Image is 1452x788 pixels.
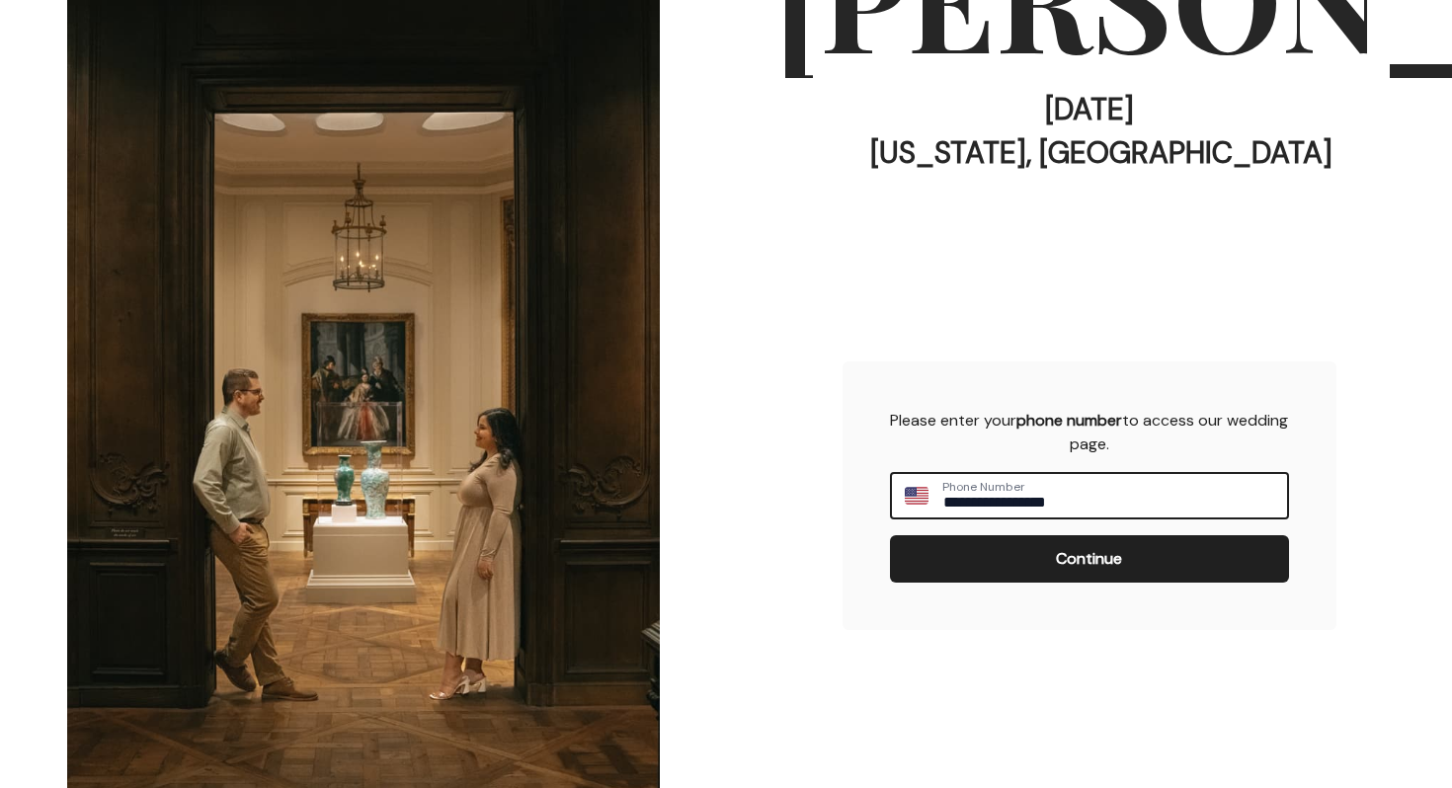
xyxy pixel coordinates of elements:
[797,135,1405,171] p: [US_STATE], [GEOGRAPHIC_DATA]
[890,409,1289,456] p: Please enter your to access our wedding page.
[1016,410,1122,431] strong: phone number
[773,92,1405,127] p: [DATE]
[1056,547,1122,571] span: Continue
[890,535,1289,583] button: Continue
